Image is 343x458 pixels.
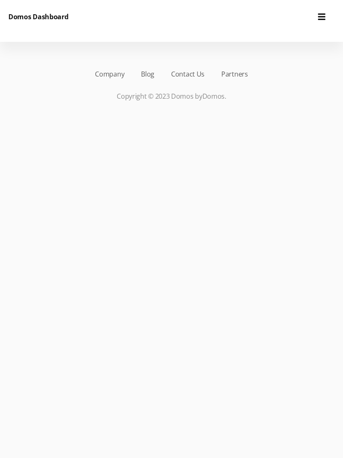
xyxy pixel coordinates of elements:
[141,69,154,79] a: Blog
[21,91,322,101] p: Copyright © 2023 Domos by .
[171,69,205,79] a: Contact Us
[221,69,248,79] a: Partners
[95,69,124,79] a: Company
[8,12,69,22] h6: Domos Dashboard
[202,92,225,101] a: Domos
